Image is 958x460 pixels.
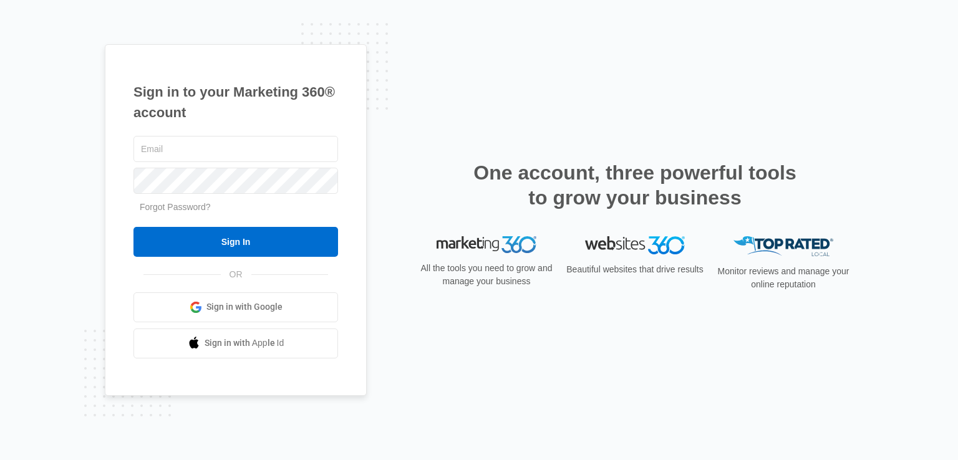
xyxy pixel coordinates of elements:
[417,262,556,288] p: All the tools you need to grow and manage your business
[133,136,338,162] input: Email
[437,236,536,254] img: Marketing 360
[133,227,338,257] input: Sign In
[205,337,284,350] span: Sign in with Apple Id
[733,236,833,257] img: Top Rated Local
[133,292,338,322] a: Sign in with Google
[133,82,338,123] h1: Sign in to your Marketing 360® account
[206,300,283,314] span: Sign in with Google
[140,202,211,212] a: Forgot Password?
[470,160,800,210] h2: One account, three powerful tools to grow your business
[221,268,251,281] span: OR
[714,265,853,291] p: Monitor reviews and manage your online reputation
[565,263,705,276] p: Beautiful websites that drive results
[585,236,685,254] img: Websites 360
[133,328,338,358] a: Sign in with Apple Id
